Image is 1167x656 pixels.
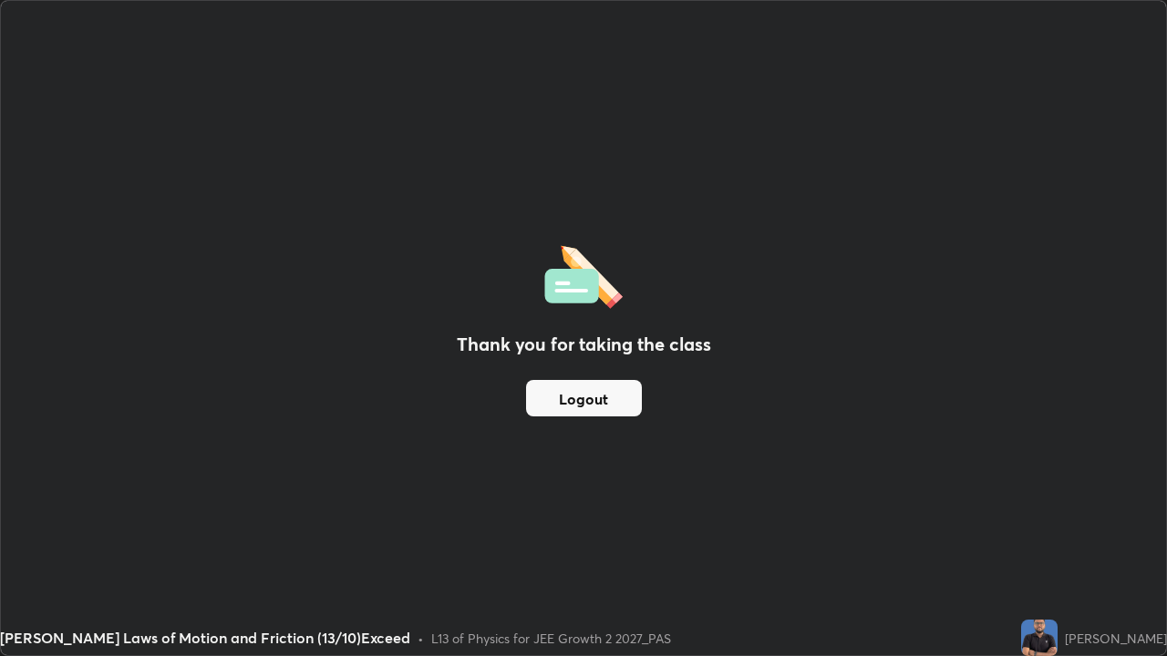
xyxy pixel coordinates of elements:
[418,629,424,648] div: •
[457,331,711,358] h2: Thank you for taking the class
[526,380,642,416] button: Logout
[1065,629,1167,648] div: [PERSON_NAME]
[544,240,623,309] img: offlineFeedback.1438e8b3.svg
[431,629,671,648] div: L13 of Physics for JEE Growth 2 2027_PAS
[1021,620,1058,656] img: 515d0b2924f94124867c2b820f502d57.jpg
